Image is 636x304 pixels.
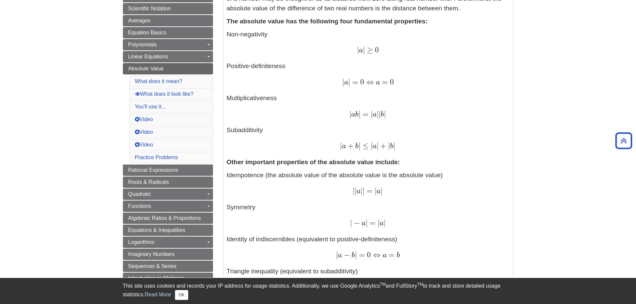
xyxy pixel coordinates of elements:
span: | [371,141,373,150]
span: = [357,250,365,259]
span: a [377,188,381,195]
span: | [357,45,359,54]
span: Equations & Inequalities [128,227,186,233]
span: Equation Basics [128,30,167,35]
span: b [395,252,400,259]
a: What does it look like? [135,91,194,97]
span: 0 [358,77,364,86]
span: a [351,111,355,118]
span: b [390,142,393,150]
span: | [388,141,390,150]
span: | [355,186,357,195]
a: Quadratic [123,189,213,200]
a: Imaginary Numbers [123,249,213,260]
span: 0 [373,45,379,54]
span: | [353,186,355,195]
span: | [336,250,338,259]
span: a [344,79,348,86]
a: What does it mean? [135,78,182,84]
span: = [380,77,388,86]
a: Rational Expressions [123,165,213,176]
span: Averages [128,18,151,23]
span: ⇔ [371,250,381,259]
span: | [371,109,373,118]
a: Functions [123,201,213,212]
span: b [381,111,384,118]
span: | [355,250,357,259]
a: You'll use it... [135,104,166,109]
span: Sequences & Series [128,263,177,269]
span: | [393,141,395,150]
span: | [359,109,361,118]
a: Polynomials [123,39,213,50]
span: = [368,218,376,227]
span: b [355,111,359,118]
span: Functions [128,203,151,209]
span: 0 [365,250,371,259]
a: Back to Top [613,136,634,145]
span: Imaginary Numbers [128,251,175,257]
span: Rational Expressions [128,167,178,173]
span: ⇔ [364,77,374,86]
strong: The absolute value has the following four fundamental properties: [227,18,428,25]
span: a [357,188,361,195]
p: Non-negativity Positive-definiteness Multiplicativeness Subadditivity [227,30,510,151]
a: Averages [123,15,213,26]
span: | [359,141,361,150]
span: | [375,186,377,195]
span: = [350,77,358,86]
a: Introduction to Matrices [123,273,213,284]
span: | [366,218,368,227]
span: Linear Equations [128,54,168,59]
span: Algebraic Ratios & Proportions [128,215,201,221]
a: Logarithms [123,237,213,248]
span: = [387,250,395,259]
span: = [361,109,369,118]
span: a [342,142,346,150]
span: − [352,218,360,227]
a: Absolute Value [123,63,213,74]
span: = [365,186,373,195]
a: Linear Equations [123,51,213,62]
span: | [384,218,386,227]
span: b [350,252,355,259]
span: + [379,141,386,150]
span: a [360,220,366,227]
span: a [380,220,384,227]
div: This site uses cookies and records your IP address for usage statistics. Additionally, we use Goo... [123,282,513,300]
a: Scientific Notation [123,3,213,14]
span: a [374,79,380,86]
span: | [350,218,352,227]
span: | [349,109,351,118]
span: | [363,186,365,195]
span: | [377,141,379,150]
sup: TM [380,282,386,287]
span: | [379,109,381,118]
span: a [381,252,387,259]
span: − [342,250,350,259]
span: | [378,218,380,227]
a: Algebraic Ratios & Proportions [123,213,213,224]
span: | [377,109,379,118]
span: + [346,141,354,150]
span: b [354,142,359,150]
a: Read More [145,292,171,297]
strong: Other important properties of the absolute value include: [227,159,400,166]
span: Quadratic [128,191,151,197]
a: Equations & Inequalities [123,225,213,236]
span: | [361,186,363,195]
span: Logarithms [128,239,155,245]
a: Video [135,129,153,135]
span: Introduction to Matrices [128,275,184,281]
span: a [359,47,363,54]
sup: TM [417,282,423,287]
a: Roots & Radicals [123,177,213,188]
span: a [373,111,377,118]
span: | [363,45,365,54]
span: 0 [388,77,394,86]
button: Close [175,290,188,300]
span: Scientific Notation [128,6,171,11]
span: ≥ [365,45,373,54]
a: Video [135,116,153,122]
span: Roots & Radicals [128,179,169,185]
